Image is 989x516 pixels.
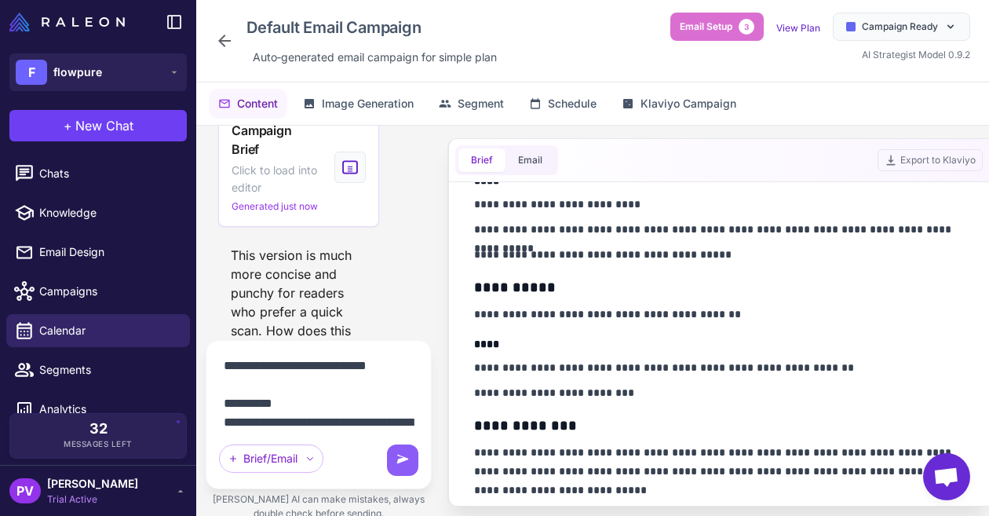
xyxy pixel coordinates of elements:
a: Campaigns [6,275,190,308]
a: Calendar [6,314,190,347]
span: Auto‑generated email campaign for simple plan [253,49,497,66]
span: Knowledge [39,204,177,221]
span: Calendar [39,322,177,339]
span: Messages Left [64,438,133,450]
span: Click to load into editor [232,162,322,196]
a: Email Design [6,236,190,269]
span: AI Strategist Model 0.9.2 [862,49,970,60]
span: Segment [458,95,504,112]
button: Export to Klaviyo [878,149,983,171]
span: Campaigns [39,283,177,300]
button: Segment [429,89,513,119]
a: Chats [6,157,190,190]
div: PV [9,478,41,503]
span: Image Generation [322,95,414,112]
span: Email Design [39,243,177,261]
span: Schedule [548,95,597,112]
a: View Plan [776,22,820,34]
span: Content [237,95,278,112]
img: Raleon Logo [9,13,125,31]
button: Email [505,148,555,172]
span: Campaign Ready [862,20,938,34]
button: Content [209,89,287,119]
button: +New Chat [9,110,187,141]
a: Raleon Logo [9,13,131,31]
button: Image Generation [294,89,423,119]
div: Click to edit description [246,46,503,69]
span: 32 [89,422,108,436]
a: Segments [6,353,190,386]
span: + [64,116,72,135]
button: Fflowpure [9,53,187,91]
div: This version is much more concise and punchy for readers who prefer a quick scan. How does this l... [218,240,379,365]
button: Brief [458,148,505,172]
span: Campaign Brief [232,121,322,159]
span: New Chat [75,116,133,135]
div: Chat abierto [923,453,970,500]
span: Email Setup [680,20,732,34]
span: Analytics [39,401,177,418]
span: 3 [739,19,754,35]
a: Knowledge [6,196,190,229]
span: flowpure [53,64,102,81]
div: Brief/Email [219,445,323,473]
span: Generated just now [232,199,318,214]
button: Klaviyo Campaign [612,89,746,119]
span: Trial Active [47,492,138,507]
span: [PERSON_NAME] [47,475,138,492]
span: Chats [39,165,177,182]
button: Schedule [520,89,606,119]
span: Klaviyo Campaign [640,95,736,112]
div: Click to edit campaign name [240,13,503,42]
a: Analytics [6,393,190,426]
div: F [16,60,47,85]
button: Email Setup3 [670,13,764,41]
span: Segments [39,361,177,379]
